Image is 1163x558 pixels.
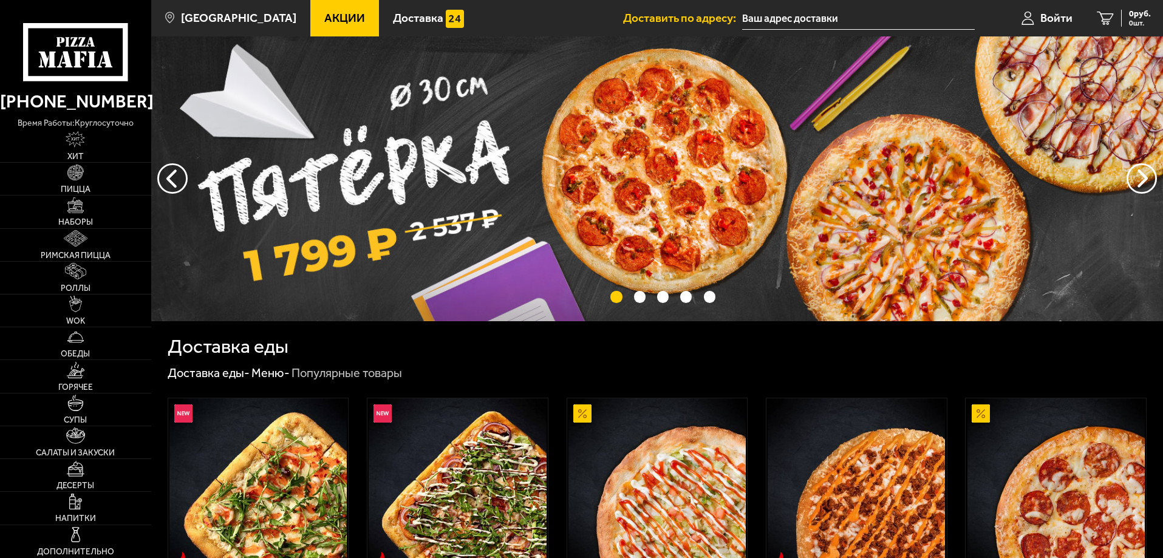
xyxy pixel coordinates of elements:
[972,404,990,423] img: Акционный
[61,284,90,293] span: Роллы
[157,163,188,194] button: следующий
[742,7,975,30] input: Ваш адрес доставки
[657,291,669,302] button: точки переключения
[623,12,742,24] span: Доставить по адресу:
[1129,10,1151,18] span: 0 руб.
[446,10,464,28] img: 15daf4d41897b9f0e9f617042186c801.svg
[292,366,402,381] div: Популярные товары
[56,481,94,490] span: Десерты
[168,366,250,380] a: Доставка еды-
[168,337,288,356] h1: Доставка еды
[742,7,975,30] span: Россия, Санкт-Петербург, Северный проспект, 91к5
[1040,12,1073,24] span: Войти
[251,366,290,380] a: Меню-
[393,12,443,24] span: Доставка
[634,291,646,302] button: точки переключения
[1127,163,1157,194] button: предыдущий
[66,317,85,325] span: WOK
[55,514,96,523] span: Напитки
[64,416,87,424] span: Супы
[324,12,365,24] span: Акции
[181,12,296,24] span: [GEOGRAPHIC_DATA]
[61,185,90,194] span: Пицца
[704,291,715,302] button: точки переключения
[680,291,692,302] button: точки переключения
[58,218,93,226] span: Наборы
[174,404,193,423] img: Новинка
[36,449,115,457] span: Салаты и закуски
[373,404,392,423] img: Новинка
[67,152,84,161] span: Хит
[573,404,592,423] img: Акционный
[1129,19,1151,27] span: 0 шт.
[41,251,111,260] span: Римская пицца
[610,291,622,302] button: точки переключения
[37,548,114,556] span: Дополнительно
[58,383,93,392] span: Горячее
[61,350,90,358] span: Обеды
